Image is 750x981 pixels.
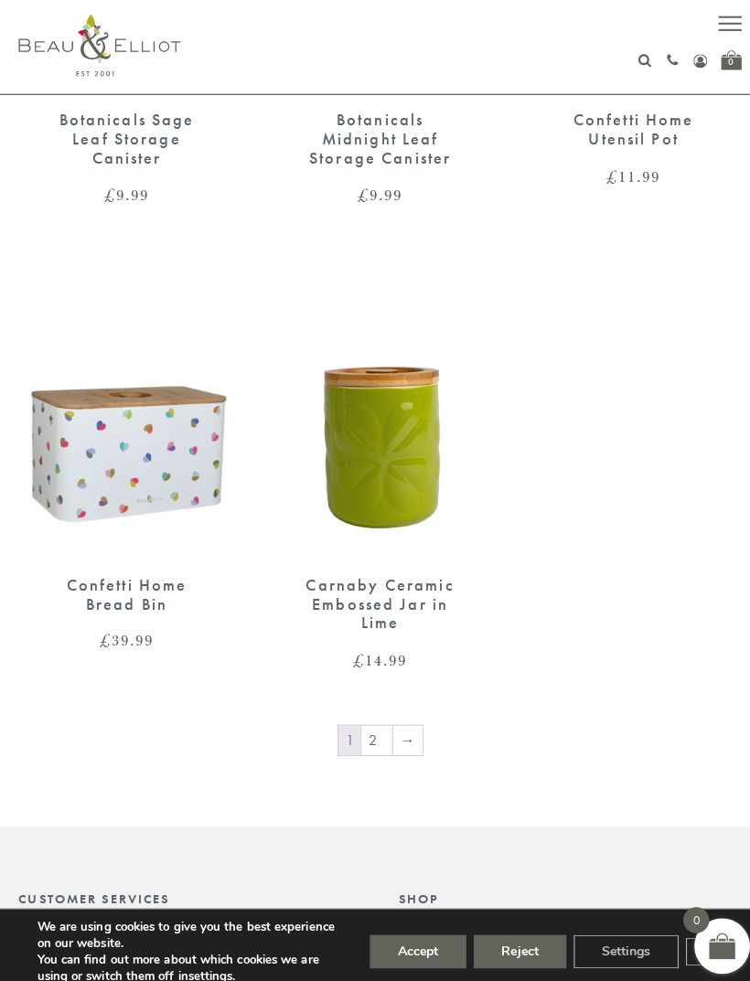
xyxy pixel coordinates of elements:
div: Customer Services [18,880,357,894]
div: Botanicals Midnight Leaf Storage Canister [300,109,449,165]
span: £ [598,163,610,185]
nav: Product Pagination [18,714,732,751]
div: Carnaby Ceramic Embossed Jar in Lime [300,568,449,624]
div: Shop [393,880,732,894]
button: settings [186,955,230,972]
a: Carnaby Ceramic Embossed Jar Carnaby Ceramic Embossed Jar in Lime £14.99 [268,274,481,660]
button: Close GDPR Cookie Banner [677,925,710,953]
div: Confetti Home Bread Bin [50,568,199,605]
button: Settings [566,922,670,955]
a: Page 2 [357,716,387,745]
span: £ [98,621,110,643]
img: Carnaby Ceramic Embossed Jar [268,274,481,549]
span: Page 1 [334,716,356,745]
button: Reject [467,922,559,955]
bdi: 14.99 [348,640,402,662]
img: Confetti Home Bread Bin [18,274,231,549]
bdi: 39.99 [98,621,152,643]
span: £ [352,181,364,203]
p: We are using cookies to give you the best experience on our website. [37,906,338,939]
span: 0 [674,895,700,921]
a: 0 [712,49,732,69]
div: Botanicals Sage Leaf Storage Canister [50,109,199,165]
bdi: 9.99 [102,181,147,203]
p: You can find out more about which cookies we are using or switch them off in . [37,939,338,972]
bdi: 11.99 [598,163,652,185]
span: £ [102,181,114,203]
div: Confetti Home Utensil Pot [551,109,700,146]
bdi: 9.99 [352,181,397,203]
a: → [388,716,417,745]
a: Confetti Home Bread Bin Confetti Home Bread Bin £39.99 [18,274,231,641]
img: logo [18,14,178,75]
button: Accept [365,922,460,955]
span: £ [348,640,359,662]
